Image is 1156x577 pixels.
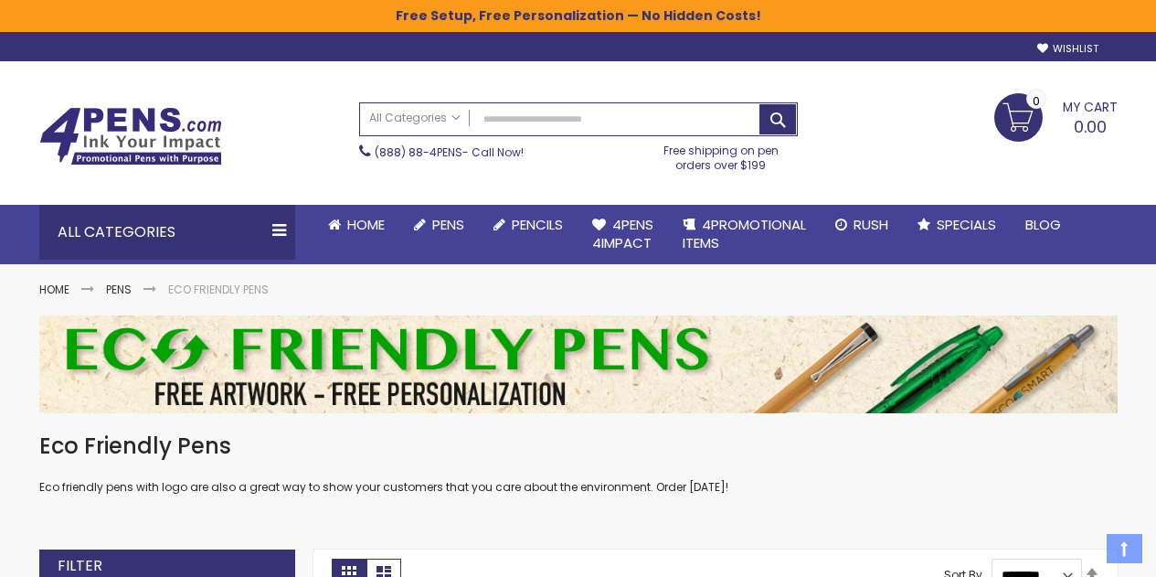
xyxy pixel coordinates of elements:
[1107,534,1142,563] a: Top
[854,215,888,234] span: Rush
[668,205,821,264] a: 4PROMOTIONALITEMS
[479,205,578,245] a: Pencils
[39,282,69,297] a: Home
[1025,215,1061,234] span: Blog
[1033,92,1040,110] span: 0
[644,136,798,173] div: Free shipping on pen orders over $199
[369,111,461,125] span: All Categories
[432,215,464,234] span: Pens
[39,107,222,166] img: 4Pens Custom Pens and Promotional Products
[39,205,295,260] div: All Categories
[375,144,524,160] span: - Call Now!
[168,282,269,297] strong: Eco Friendly Pens
[106,282,132,297] a: Pens
[313,205,399,245] a: Home
[360,103,470,134] a: All Categories
[821,205,903,245] a: Rush
[39,480,1118,495] p: Eco friendly pens with logo are also a great way to show your customers that you care about the e...
[39,432,1118,461] h1: Eco Friendly Pens
[347,215,385,234] span: Home
[903,205,1011,245] a: Specials
[1011,205,1076,245] a: Blog
[1074,115,1107,138] span: 0.00
[578,205,668,264] a: 4Pens4impact
[512,215,563,234] span: Pencils
[994,93,1118,139] a: 0.00 0
[39,315,1118,414] img: Eco Friendly Pens
[937,215,996,234] span: Specials
[58,556,102,576] strong: Filter
[375,144,462,160] a: (888) 88-4PENS
[1037,42,1098,56] a: Wishlist
[683,215,806,252] span: 4PROMOTIONAL ITEMS
[592,215,653,252] span: 4Pens 4impact
[399,205,479,245] a: Pens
